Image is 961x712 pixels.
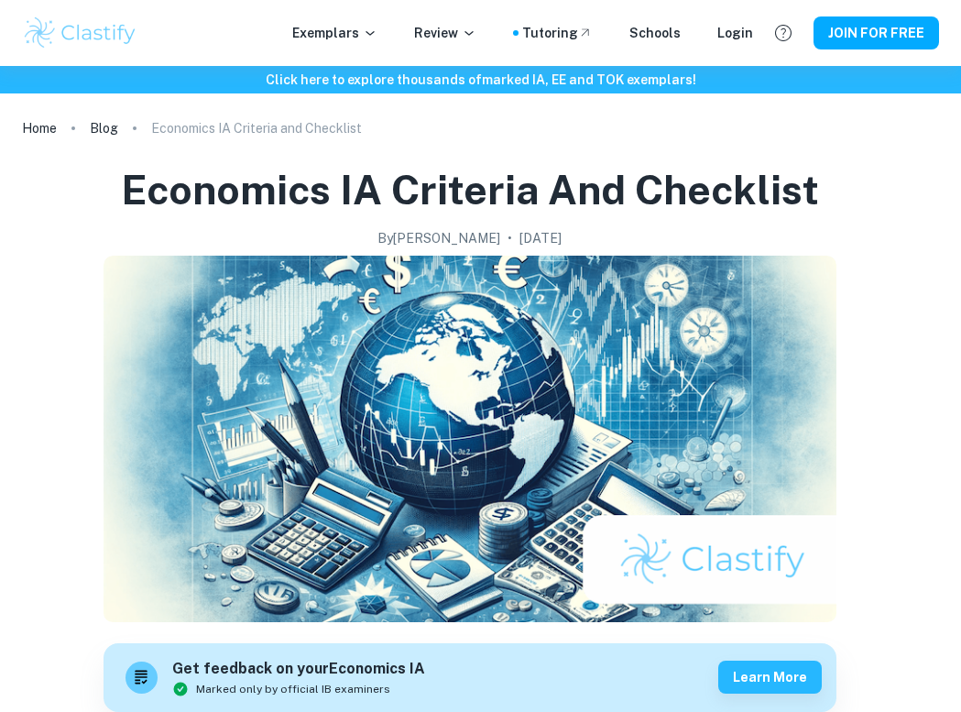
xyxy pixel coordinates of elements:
[814,16,939,49] button: JOIN FOR FREE
[151,118,362,138] p: Economics IA Criteria and Checklist
[377,228,500,248] h2: By [PERSON_NAME]
[22,115,57,141] a: Home
[414,23,476,43] p: Review
[196,681,390,697] span: Marked only by official IB examiners
[90,115,118,141] a: Blog
[4,70,957,90] h6: Click here to explore thousands of marked IA, EE and TOK exemplars !
[718,661,822,694] button: Learn more
[629,23,681,43] a: Schools
[522,23,593,43] a: Tutoring
[104,643,836,712] a: Get feedback on yourEconomics IAMarked only by official IB examinersLearn more
[121,163,819,217] h1: Economics IA Criteria and Checklist
[172,658,425,681] h6: Get feedback on your Economics IA
[717,23,753,43] a: Login
[768,17,799,49] button: Help and Feedback
[508,228,512,248] p: •
[292,23,377,43] p: Exemplars
[519,228,562,248] h2: [DATE]
[22,15,138,51] img: Clastify logo
[104,256,836,622] img: Economics IA Criteria and Checklist cover image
